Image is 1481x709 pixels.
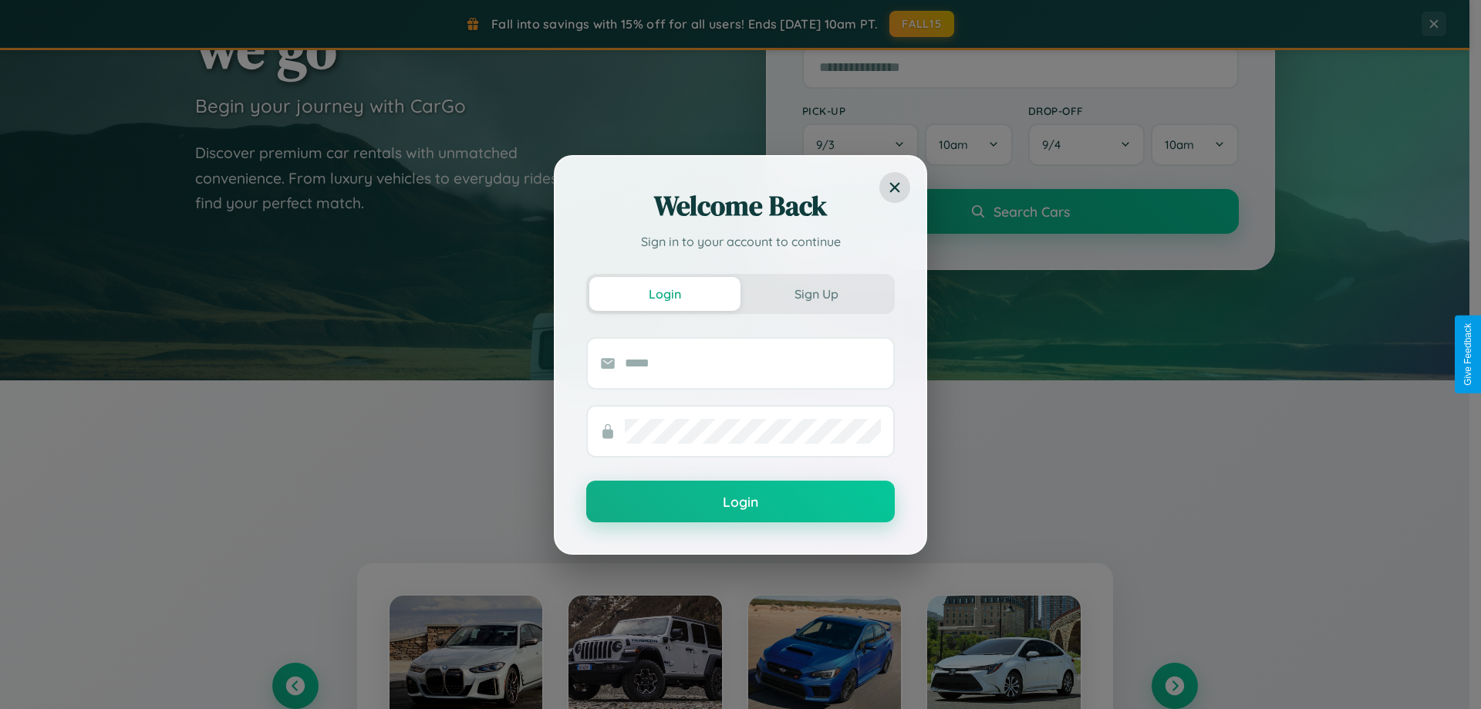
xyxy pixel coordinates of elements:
[586,187,895,225] h2: Welcome Back
[586,232,895,251] p: Sign in to your account to continue
[740,277,892,311] button: Sign Up
[589,277,740,311] button: Login
[586,481,895,522] button: Login
[1462,323,1473,386] div: Give Feedback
